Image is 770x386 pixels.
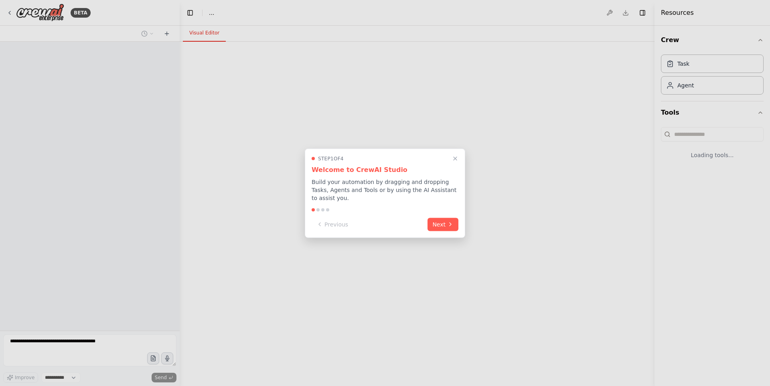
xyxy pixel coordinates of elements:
[318,155,344,162] span: Step 1 of 4
[450,154,460,163] button: Close walkthrough
[428,218,458,231] button: Next
[312,165,458,174] h3: Welcome to CrewAI Studio
[184,7,196,18] button: Hide left sidebar
[312,178,458,202] p: Build your automation by dragging and dropping Tasks, Agents and Tools or by using the AI Assista...
[312,218,353,231] button: Previous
